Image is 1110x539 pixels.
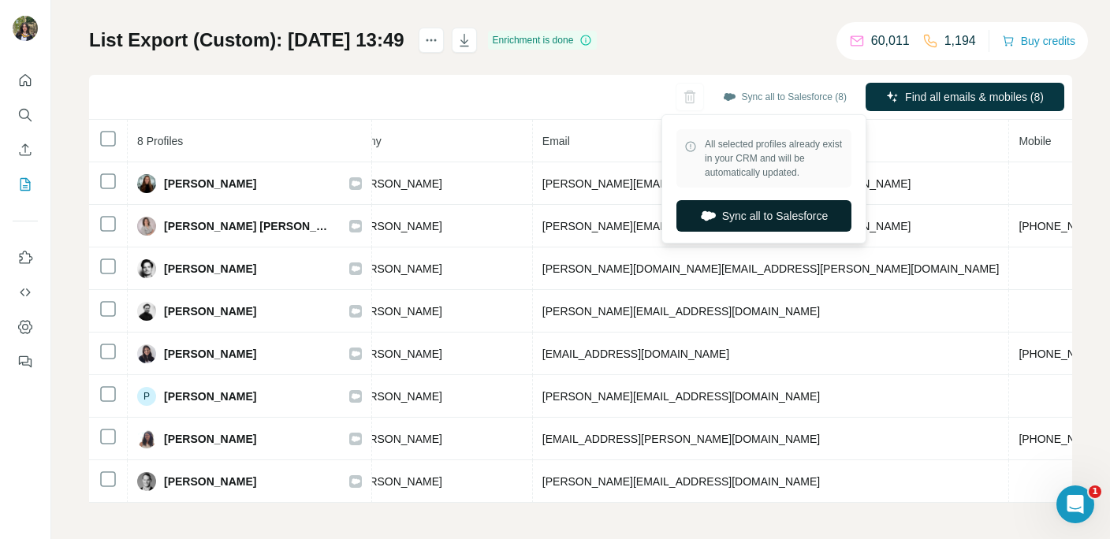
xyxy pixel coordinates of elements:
span: 8 Profiles [137,135,183,147]
div: P [137,387,156,406]
button: Use Surfe on LinkedIn [13,243,38,272]
button: Dashboard [13,313,38,341]
span: [PERSON_NAME] [164,431,256,447]
button: Search [13,101,38,129]
h1: List Export (Custom): [DATE] 13:49 [89,28,404,53]
button: Feedback [13,348,38,376]
img: Avatar [137,429,156,448]
span: [PERSON_NAME] [352,388,442,404]
span: [EMAIL_ADDRESS][PERSON_NAME][DOMAIN_NAME] [542,433,820,445]
button: actions [419,28,444,53]
img: Avatar [137,344,156,363]
button: Sync all to Salesforce [676,200,851,232]
img: Avatar [137,302,156,321]
span: [PERSON_NAME] [352,346,442,362]
button: Buy credits [1002,30,1075,52]
span: [PERSON_NAME] [164,388,256,404]
p: 60,011 [871,32,910,50]
button: My lists [13,170,38,199]
span: [EMAIL_ADDRESS][DOMAIN_NAME] [542,348,729,360]
span: [PERSON_NAME] [PERSON_NAME] [164,218,333,234]
button: Sync all to Salesforce (8) [712,85,858,109]
span: [PERSON_NAME] [164,474,256,489]
span: [PERSON_NAME] [164,303,256,319]
span: [PERSON_NAME] [352,176,442,191]
iframe: Intercom live chat [1056,485,1094,523]
button: Use Surfe API [13,278,38,307]
img: Avatar [137,472,156,491]
img: Avatar [13,16,38,41]
span: [PERSON_NAME] [352,218,442,234]
span: All selected profiles already exist in your CRM and will be automatically updated. [705,137,844,180]
button: Enrich CSV [13,136,38,164]
span: [PERSON_NAME] [352,261,442,277]
span: Email [542,135,570,147]
span: [PERSON_NAME][EMAIL_ADDRESS][PERSON_NAME][DOMAIN_NAME] [542,177,911,190]
img: Avatar [137,217,156,236]
div: Enrichment is done [488,31,598,50]
span: [PERSON_NAME][EMAIL_ADDRESS][DOMAIN_NAME] [542,305,820,318]
span: [PERSON_NAME] [164,346,256,362]
p: 1,194 [944,32,976,50]
span: [PERSON_NAME] [164,261,256,277]
span: Find all emails & mobiles (8) [905,89,1044,105]
span: 1 [1089,485,1101,498]
button: Find all emails & mobiles (8) [866,83,1064,111]
span: [PERSON_NAME][EMAIL_ADDRESS][PERSON_NAME][DOMAIN_NAME] [542,220,911,232]
span: Mobile [1019,135,1051,147]
span: [PERSON_NAME] [352,303,442,319]
span: [PERSON_NAME][EMAIL_ADDRESS][DOMAIN_NAME] [542,475,820,488]
span: [PERSON_NAME][DOMAIN_NAME][EMAIL_ADDRESS][PERSON_NAME][DOMAIN_NAME] [542,262,1000,275]
span: [PERSON_NAME][EMAIL_ADDRESS][DOMAIN_NAME] [542,390,820,403]
img: Avatar [137,174,156,193]
span: [PERSON_NAME] [352,431,442,447]
span: [PERSON_NAME] [164,176,256,191]
span: [PERSON_NAME] [352,474,442,489]
img: Avatar [137,259,156,278]
button: Quick start [13,66,38,95]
